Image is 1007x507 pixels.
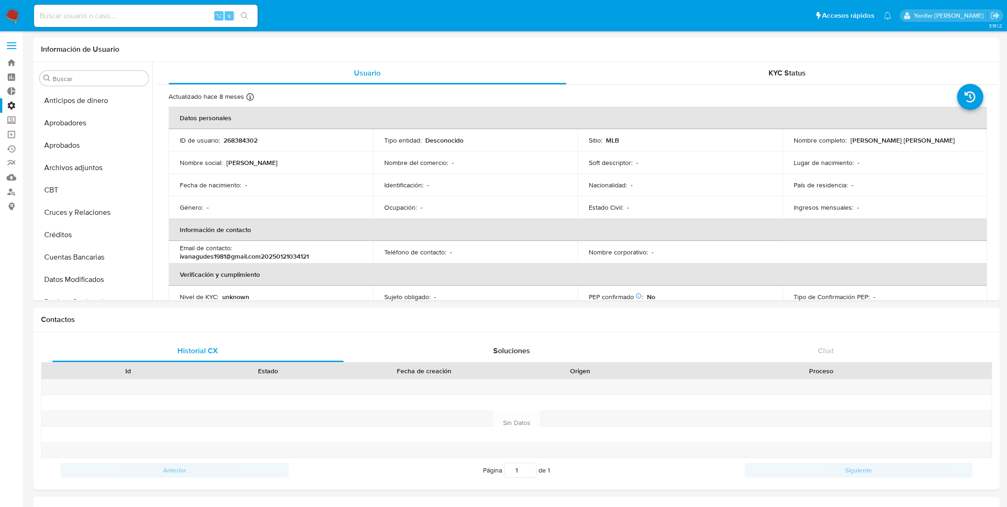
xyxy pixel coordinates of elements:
button: CBT [36,179,152,201]
p: Tipo entidad : [384,136,422,144]
a: Salir [990,11,1000,21]
div: Id [64,366,191,376]
p: - [857,158,859,167]
p: - [652,248,653,256]
p: - [636,158,638,167]
p: - [452,158,454,167]
span: Página de [483,463,550,478]
p: Nivel de KYC : [180,293,218,301]
p: País de residencia : [794,181,848,189]
button: Cruces y Relaciones [36,201,152,224]
p: Tipo de Confirmación PEP : [794,293,870,301]
th: Verificación y cumplimiento [169,263,987,286]
button: Aprobadores [36,112,152,134]
button: Cuentas Bancarias [36,246,152,268]
h1: Información de Usuario [41,45,119,54]
button: Créditos [36,224,152,246]
p: Actualizado hace 8 meses [169,92,244,101]
p: ID de usuario : [180,136,220,144]
p: - [421,203,422,212]
span: 1 [548,466,550,475]
p: Ingresos mensuales : [794,203,853,212]
p: No [647,293,655,301]
input: Buscar [53,75,145,83]
span: Historial CX [177,345,218,356]
div: Fecha de creación [345,366,503,376]
p: - [631,181,633,189]
p: - [873,293,875,301]
span: KYC Status [769,68,806,78]
p: - [857,203,859,212]
span: s [228,11,231,20]
p: Nombre social : [180,158,223,167]
button: Aprobados [36,134,152,157]
button: Buscar [43,75,51,82]
p: Teléfono de contacto : [384,248,446,256]
p: - [450,248,452,256]
p: 268384302 [224,136,258,144]
h1: Contactos [41,315,992,324]
p: - [627,203,629,212]
p: Sitio : [589,136,602,144]
p: PEP confirmado : [589,293,643,301]
p: ivanagudes1981@gmail.com20250121034121 [180,252,309,260]
button: Siguiente [745,463,973,478]
p: - [207,203,209,212]
div: Proceso [657,366,985,376]
p: Identificación : [384,181,423,189]
span: Chat [818,345,834,356]
p: - [434,293,436,301]
p: Ocupación : [384,203,417,212]
button: Anterior [61,463,289,478]
p: Nacionalidad : [589,181,627,189]
span: Accesos rápidos [822,11,874,21]
p: Sujeto obligado : [384,293,430,301]
p: Estado Civil : [589,203,623,212]
p: Desconocido [425,136,463,144]
p: MLB [606,136,619,144]
p: - [245,181,247,189]
p: Nombre del comercio : [384,158,448,167]
button: Anticipos de dinero [36,89,152,112]
p: [PERSON_NAME] [226,158,278,167]
span: Soluciones [493,345,530,356]
p: Nombre completo : [794,136,847,144]
span: Usuario [354,68,381,78]
p: Soft descriptor : [589,158,633,167]
button: Archivos adjuntos [36,157,152,179]
a: Notificaciones [884,12,891,20]
button: search-icon [235,9,254,22]
p: Email de contacto : [180,244,232,252]
p: Nombre corporativo : [589,248,648,256]
div: Estado [204,366,332,376]
p: Fecha de nacimiento : [180,181,241,189]
th: Datos personales [169,107,987,129]
button: Datos Modificados [36,268,152,291]
p: Género : [180,203,203,212]
p: Lugar de nacimiento : [794,158,854,167]
th: Información de contacto [169,219,987,241]
p: - [427,181,429,189]
p: [PERSON_NAME] [PERSON_NAME] [851,136,955,144]
p: yenifer.pena@mercadolibre.com [914,11,987,20]
p: unknown [222,293,249,301]
input: Buscar usuario o caso... [34,10,258,22]
p: - [851,181,853,189]
button: Devices Geolocation [36,291,152,313]
span: ⌥ [215,11,222,20]
div: Origen [517,366,644,376]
